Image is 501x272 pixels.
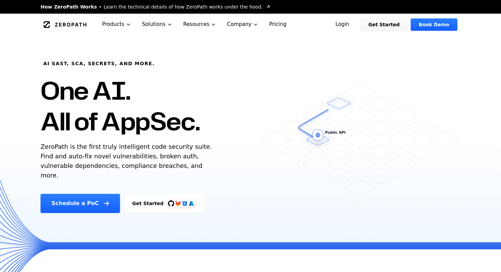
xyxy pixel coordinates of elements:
button: Solutions [137,14,178,35]
button: Company [222,14,264,35]
p: ZeroPath is the first truly intelligent code security suite. Find and auto-fix novel vulnerabilit... [41,142,215,180]
a: Schedule a PoC [41,194,120,213]
a: Book Demo [411,18,457,31]
span: How ZeroPath Works [41,3,97,10]
button: Products [97,14,137,35]
img: Azure [189,201,194,206]
span: Learn the technical details of how ZeroPath works under the hood. [104,3,263,10]
a: Pricing [264,14,292,35]
button: Resources [178,14,222,35]
h1: One AI. All of AppSec. [41,75,200,137]
svg: Bitbucket [181,200,188,207]
h6: AI SAST, SCA, Secrets, and more. [43,60,155,67]
a: Get Started [360,18,408,31]
nav: Global [32,14,469,35]
a: How ZeroPath WorksLearn the technical details of how ZeroPath works under the hood. [41,3,271,10]
img: GitHub [168,200,174,206]
a: Login [327,18,358,31]
a: Get StartedGitHubGitLabAzure [124,194,204,213]
img: GitLab [171,197,185,210]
